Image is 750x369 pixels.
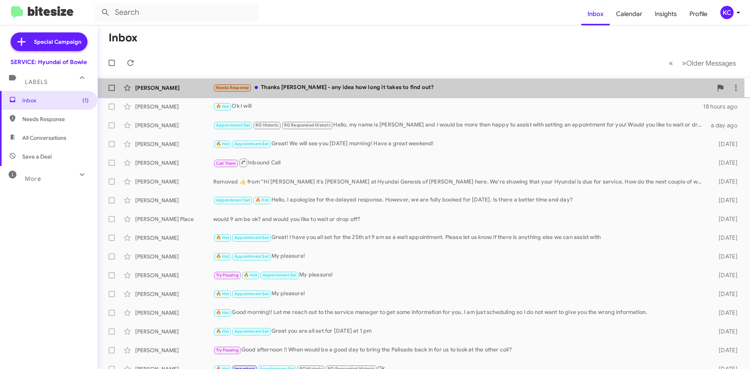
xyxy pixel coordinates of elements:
[213,178,706,185] div: Removed ‌👍‌ from “ Hi [PERSON_NAME] it's [PERSON_NAME] at Hyundai Genesis of [PERSON_NAME] here. ...
[706,159,744,167] div: [DATE]
[234,254,269,259] span: Appointment Set
[22,96,89,104] span: Inbox
[706,253,744,260] div: [DATE]
[284,123,331,128] span: RO Responded Historic
[216,329,229,334] span: 🔥 Hot
[234,329,269,334] span: Appointment Set
[109,32,137,44] h1: Inbox
[213,196,706,205] div: Hello, I apologize for the delayed response. However, we are fully booked for [DATE]. Is there a ...
[213,289,706,298] div: My pleasure!
[648,3,683,25] a: Insights
[706,178,744,185] div: [DATE]
[610,3,648,25] a: Calendar
[135,346,213,354] div: [PERSON_NAME]
[720,6,734,19] div: KC
[22,115,89,123] span: Needs Response
[213,346,706,355] div: Good afternoon !! When would be a good day to bring the Palisade back in for us to look at the ot...
[216,141,229,146] span: 🔥 Hot
[135,215,213,223] div: [PERSON_NAME] Place
[216,235,229,240] span: 🔥 Hot
[82,96,89,104] span: (1)
[216,273,239,278] span: Try Pausing
[682,58,686,68] span: »
[255,123,279,128] span: RO Historic
[234,141,269,146] span: Appointment Set
[669,58,673,68] span: «
[213,121,706,130] div: Hello, my name is [PERSON_NAME] and I would be more then happy to assist with setting an appointm...
[216,123,250,128] span: Appointment Set
[11,32,87,51] a: Special Campaign
[234,235,269,240] span: Appointment Set
[216,161,236,166] span: Call Them
[213,83,712,92] div: Thanks [PERSON_NAME] - any idea how long it takes to find out?
[703,103,744,111] div: 18 hours ago
[135,196,213,204] div: [PERSON_NAME]
[706,309,744,317] div: [DATE]
[25,175,41,182] span: More
[135,140,213,148] div: [PERSON_NAME]
[213,158,706,168] div: Inbound Call
[244,273,257,278] span: 🔥 Hot
[262,273,297,278] span: Appointment Set
[706,121,744,129] div: a day ago
[213,102,703,111] div: Ok I will
[135,178,213,185] div: [PERSON_NAME]
[234,291,269,296] span: Appointment Set
[706,290,744,298] div: [DATE]
[135,234,213,242] div: [PERSON_NAME]
[135,271,213,279] div: [PERSON_NAME]
[581,3,610,25] a: Inbox
[216,291,229,296] span: 🔥 Hot
[706,196,744,204] div: [DATE]
[706,346,744,354] div: [DATE]
[213,327,706,336] div: Great you are all set for [DATE] at 1 pm
[25,78,48,86] span: Labels
[135,84,213,92] div: [PERSON_NAME]
[11,58,87,66] div: SERVICE: Hyundai of Bowie
[95,3,259,22] input: Search
[706,215,744,223] div: [DATE]
[706,234,744,242] div: [DATE]
[706,328,744,335] div: [DATE]
[216,198,250,203] span: Appointment Set
[34,38,81,46] span: Special Campaign
[664,55,678,71] button: Previous
[686,59,736,68] span: Older Messages
[216,348,239,353] span: Try Pausing
[216,254,229,259] span: 🔥 Hot
[213,139,706,148] div: Great! We will see you [DATE] morning! Have a great weekend!
[22,153,52,160] span: Save a Deal
[135,253,213,260] div: [PERSON_NAME]
[213,308,706,317] div: Good morning!! Let me reach out to the service manager to get some information for you. I am just...
[135,309,213,317] div: [PERSON_NAME]
[135,328,213,335] div: [PERSON_NAME]
[255,198,269,203] span: 🔥 Hot
[706,271,744,279] div: [DATE]
[706,140,744,148] div: [DATE]
[677,55,741,71] button: Next
[683,3,714,25] a: Profile
[135,159,213,167] div: [PERSON_NAME]
[213,271,706,280] div: My pleasure!
[216,104,229,109] span: 🔥 Hot
[135,290,213,298] div: [PERSON_NAME]
[714,6,741,19] button: KC
[664,55,741,71] nav: Page navigation example
[213,252,706,261] div: My pleasure!
[213,215,706,223] div: would 9 am be ok? and would you like to wait or drop off?
[216,310,229,315] span: 🔥 Hot
[216,85,249,90] span: Needs Response
[22,134,66,142] span: All Conversations
[135,103,213,111] div: [PERSON_NAME]
[135,121,213,129] div: [PERSON_NAME]
[213,233,706,242] div: Great! I have you all set for the 25th at 9 am as a wait appointment. Please let us know if there...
